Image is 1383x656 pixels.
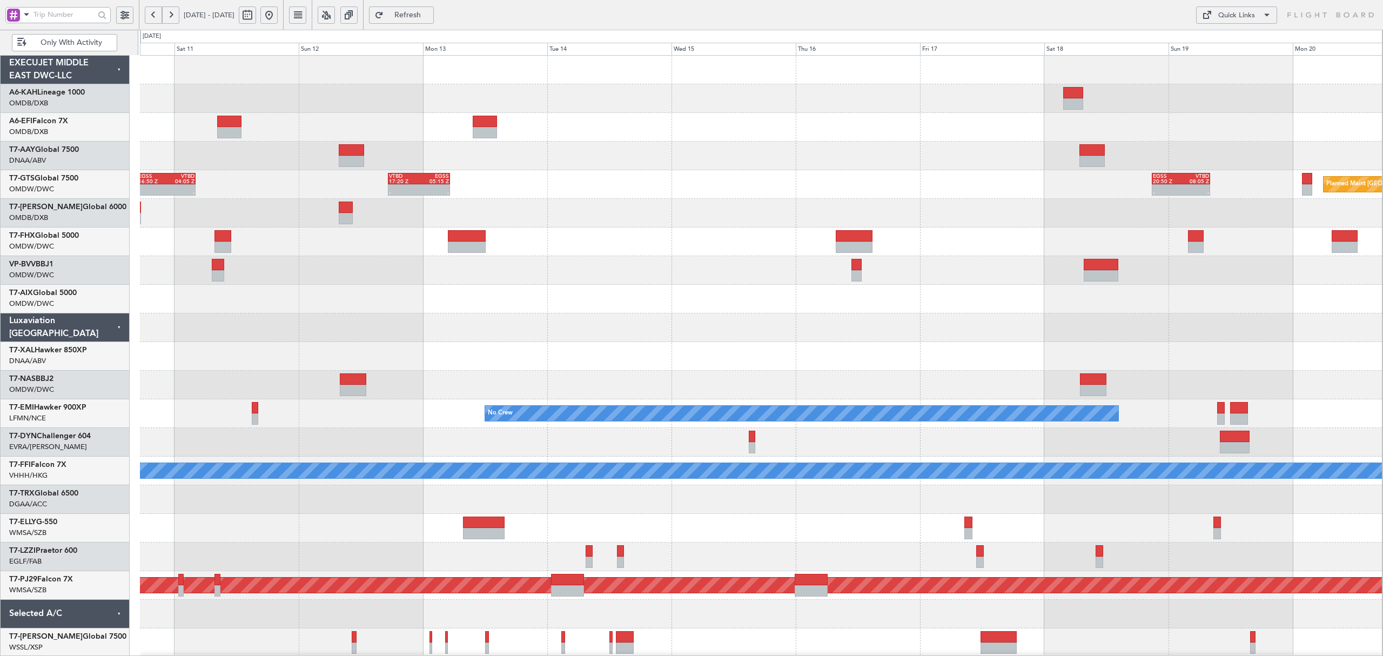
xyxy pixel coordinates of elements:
[9,356,46,366] a: DNAA/ABV
[389,173,419,179] div: VTBD
[174,43,299,56] div: Sat 11
[9,528,46,538] a: WMSA/SZB
[9,299,54,309] a: OMDW/DWC
[138,190,166,196] div: -
[9,289,77,297] a: T7-AIXGlobal 5000
[920,43,1044,56] div: Fri 17
[9,461,66,468] a: T7-FFIFalcon 7X
[143,32,161,41] div: [DATE]
[9,260,53,268] a: VP-BVVBBJ1
[9,89,85,96] a: A6-KAHLineage 1000
[547,43,672,56] div: Tue 14
[299,43,423,56] div: Sun 12
[138,179,166,184] div: 16:50 Z
[1169,43,1293,56] div: Sun 19
[9,633,83,640] span: T7-[PERSON_NAME]
[9,385,54,394] a: OMDW/DWC
[1218,10,1255,21] div: Quick Links
[9,547,77,554] a: T7-LZZIPraetor 600
[9,175,78,182] a: T7-GTSGlobal 7500
[9,260,36,268] span: VP-BVV
[423,43,547,56] div: Mon 13
[9,557,42,566] a: EGLF/FAB
[9,117,68,125] a: A6-EFIFalcon 7X
[672,43,796,56] div: Wed 15
[389,190,419,196] div: -
[9,585,46,595] a: WMSA/SZB
[9,575,37,583] span: T7-PJ29
[9,490,78,497] a: T7-TRXGlobal 6500
[33,6,95,23] input: Trip Number
[9,289,33,297] span: T7-AIX
[1181,173,1209,179] div: VTBD
[419,190,449,196] div: -
[9,471,48,480] a: VHHH/HKG
[1181,190,1209,196] div: -
[9,98,48,108] a: OMDB/DXB
[9,175,35,182] span: T7-GTS
[389,179,419,184] div: 17:20 Z
[419,173,449,179] div: EGSS
[9,89,37,96] span: A6-KAH
[12,34,117,51] button: Only With Activity
[9,156,46,165] a: DNAA/ABV
[29,39,113,46] span: Only With Activity
[9,146,79,153] a: T7-AAYGlobal 7500
[9,547,36,554] span: T7-LZZI
[9,461,31,468] span: T7-FFI
[9,213,48,223] a: OMDB/DXB
[1181,179,1209,184] div: 08:05 Z
[9,375,36,383] span: T7-NAS
[9,346,35,354] span: T7-XAL
[9,146,35,153] span: T7-AAY
[9,184,54,194] a: OMDW/DWC
[9,642,43,652] a: WSSL/XSP
[9,346,87,354] a: T7-XALHawker 850XP
[9,375,53,383] a: T7-NASBBJ2
[1153,179,1181,184] div: 20:50 Z
[9,575,73,583] a: T7-PJ29Falcon 7X
[419,179,449,184] div: 05:15 Z
[9,633,126,640] a: T7-[PERSON_NAME]Global 7500
[1153,173,1181,179] div: EGSS
[9,232,79,239] a: T7-FHXGlobal 5000
[9,404,86,411] a: T7-EMIHawker 900XP
[166,179,194,184] div: 04:05 Z
[9,270,54,280] a: OMDW/DWC
[9,127,48,137] a: OMDB/DXB
[796,43,920,56] div: Thu 16
[9,404,34,411] span: T7-EMI
[9,203,126,211] a: T7-[PERSON_NAME]Global 6000
[1044,43,1169,56] div: Sat 18
[9,242,54,251] a: OMDW/DWC
[1196,6,1277,24] button: Quick Links
[9,117,32,125] span: A6-EFI
[9,518,57,526] a: T7-ELLYG-550
[488,405,513,421] div: No Crew
[138,173,166,179] div: EGSS
[166,190,194,196] div: -
[9,232,35,239] span: T7-FHX
[184,10,234,20] span: [DATE] - [DATE]
[9,442,87,452] a: EVRA/[PERSON_NAME]
[9,203,83,211] span: T7-[PERSON_NAME]
[9,490,35,497] span: T7-TRX
[166,173,194,179] div: VTBD
[9,413,46,423] a: LFMN/NCE
[386,11,430,19] span: Refresh
[9,518,36,526] span: T7-ELLY
[9,432,91,440] a: T7-DYNChallenger 604
[9,432,37,440] span: T7-DYN
[9,499,47,509] a: DGAA/ACC
[1153,190,1181,196] div: -
[369,6,434,24] button: Refresh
